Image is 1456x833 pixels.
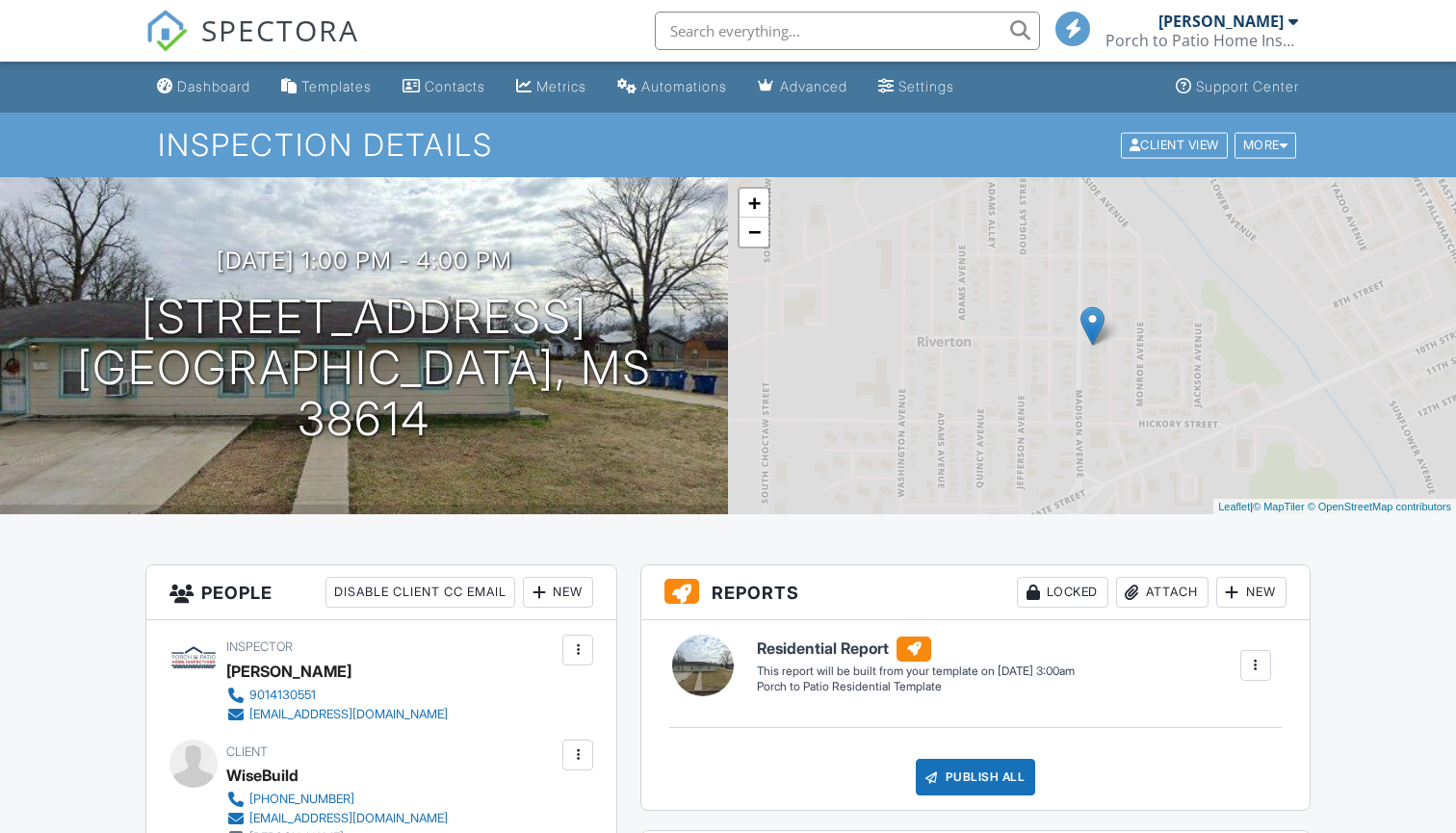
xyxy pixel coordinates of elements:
div: [EMAIL_ADDRESS][DOMAIN_NAME] [249,811,448,826]
a: 9014130551 [226,686,448,705]
div: [PERSON_NAME] [226,657,351,686]
div: Attach [1116,577,1209,608]
h3: [DATE] 1:00 pm - 4:00 pm [217,247,512,273]
h3: Reports [641,565,1310,620]
div: New [1216,577,1287,608]
a: SPECTORA [145,26,359,66]
div: Metrics [536,78,586,94]
a: Settings [871,69,962,105]
div: Support Center [1196,78,1299,94]
div: Porch to Patio Home Inspections [1105,31,1298,50]
a: [EMAIL_ADDRESS][DOMAIN_NAME] [226,809,448,828]
a: Client View [1119,137,1233,151]
div: This report will be built from your template on [DATE] 3:00am [757,664,1075,679]
div: Dashboard [177,78,250,94]
div: Contacts [425,78,485,94]
span: Client [226,744,268,759]
a: Support Center [1168,69,1307,105]
a: Metrics [508,69,594,105]
img: The Best Home Inspection Software - Spectora [145,10,188,52]
a: © OpenStreetMap contributors [1308,501,1451,512]
a: [EMAIL_ADDRESS][DOMAIN_NAME] [226,705,448,724]
div: Disable Client CC Email [325,577,515,608]
a: Templates [273,69,379,105]
div: More [1235,132,1297,158]
div: Templates [301,78,372,94]
a: [PHONE_NUMBER] [226,790,448,809]
a: Automations (Basic) [610,69,735,105]
h6: Residential Report [757,637,1075,662]
input: Search everything... [655,12,1040,50]
a: Contacts [395,69,493,105]
a: Zoom out [740,218,768,247]
div: Settings [898,78,954,94]
div: [EMAIL_ADDRESS][DOMAIN_NAME] [249,707,448,722]
a: © MapTiler [1253,501,1305,512]
div: Automations [641,78,727,94]
div: New [523,577,593,608]
h3: People [146,565,616,620]
a: Leaflet [1218,501,1250,512]
div: Porch to Patio Residential Template [757,679,1075,695]
span: Inspector [226,639,293,654]
div: Advanced [780,78,847,94]
div: WiseBuild [226,761,299,790]
div: Client View [1121,132,1228,158]
div: | [1213,499,1456,515]
div: Publish All [916,759,1036,795]
h1: [STREET_ADDRESS] [GEOGRAPHIC_DATA], MS 38614 [31,292,697,444]
div: [PERSON_NAME] [1158,12,1284,31]
div: [PHONE_NUMBER] [249,792,354,807]
a: Zoom in [740,189,768,218]
a: Advanced [750,69,855,105]
span: SPECTORA [201,10,359,50]
div: 9014130551 [249,688,316,703]
a: Dashboard [149,69,258,105]
h1: Inspection Details [158,128,1298,162]
div: Locked [1017,577,1108,608]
